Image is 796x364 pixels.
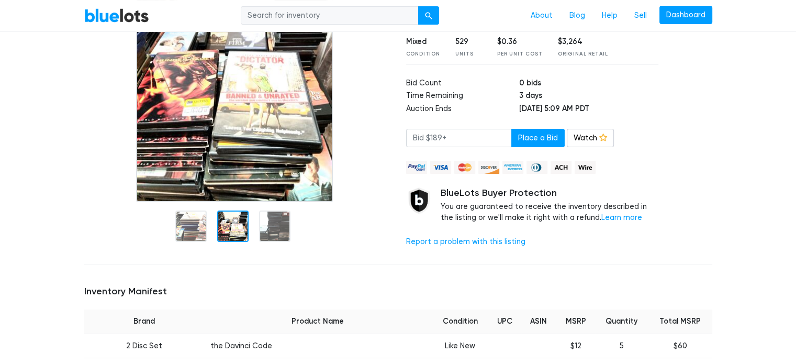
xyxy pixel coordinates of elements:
[406,129,512,148] input: Bid $189+
[502,161,523,174] img: american_express-ae2a9f97a040b4b41f6397f7637041a5861d5f99d0716c09922aba4e24c8547d.png
[406,187,432,214] img: buyer_protection_shield-3b65640a83011c7d3ede35a8e5a80bfdfaa6a97447f0071c1475b91a4b0b3d01.png
[659,6,712,25] a: Dashboard
[406,237,525,246] a: Report a problem with this listing
[593,6,626,26] a: Help
[575,161,596,174] img: wire-908396882fe19aaaffefbd8e17b12f2f29708bd78693273c0e28e3a24408487f.png
[519,103,658,116] td: [DATE] 5:09 AM PDT
[241,6,419,25] input: Search for inventory
[595,310,648,334] th: Quantity
[84,310,204,334] th: Brand
[488,310,521,334] th: UPC
[441,187,659,224] div: You are guaranteed to receive the inventory described in the listing or we'll make it right with ...
[406,78,519,91] td: Bid Count
[519,78,658,91] td: 0 bids
[441,187,659,199] h5: BlueLots Buyer Protection
[551,161,571,174] img: ach-b7992fed28a4f97f893c574229be66187b9afb3f1a8d16a4691d3d3140a8ab00.png
[406,103,519,116] td: Auction Ends
[478,161,499,174] img: discover-82be18ecfda2d062aad2762c1ca80e2d36a4073d45c9e0ffae68cd515fbd3d32.png
[626,6,655,26] a: Sell
[84,8,149,23] a: BlueLots
[519,90,658,103] td: 3 days
[406,161,427,174] img: paypal_credit-80455e56f6e1299e8d57f40c0dcee7b8cd4ae79b9eccbfc37e2480457ba36de9.png
[567,129,614,148] a: Watch
[432,310,488,334] th: Condition
[454,161,475,174] img: mastercard-42073d1d8d11d6635de4c079ffdb20a4f30a903dc55d1612383a1b395dd17f39.png
[497,50,542,58] div: Per Unit Cost
[84,334,204,358] td: 2 Disc Set
[522,6,561,26] a: About
[526,161,547,174] img: diners_club-c48f30131b33b1bb0e5d0e2dbd43a8bea4cb12cb2961413e2f4250e06c020426.png
[84,286,712,297] h5: Inventory Manifest
[648,310,712,334] th: Total MSRP
[595,334,648,358] td: 5
[432,334,488,358] td: Like New
[561,6,593,26] a: Blog
[556,334,596,358] td: $12
[601,213,642,222] a: Learn more
[204,310,432,334] th: Product Name
[204,334,432,358] td: the Davinci Code
[455,50,481,58] div: Units
[558,50,608,58] div: Original Retail
[455,36,481,48] div: 529
[521,310,556,334] th: ASIN
[556,310,596,334] th: MSRP
[406,50,440,58] div: Condition
[430,161,451,174] img: visa-79caf175f036a155110d1892330093d4c38f53c55c9ec9e2c3a54a56571784bb.png
[406,90,519,103] td: Time Remaining
[648,334,712,358] td: $60
[406,36,440,48] div: Mixed
[497,36,542,48] div: $0.36
[558,36,608,48] div: $3,264
[511,129,565,148] button: Place a Bid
